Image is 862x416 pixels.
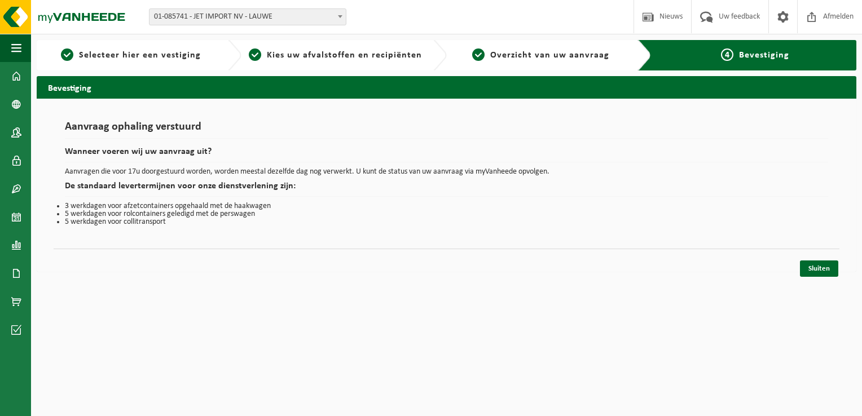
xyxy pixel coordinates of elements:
span: 01-085741 - JET IMPORT NV - LAUWE [149,8,346,25]
span: 4 [721,48,733,61]
h2: Wanneer voeren wij uw aanvraag uit? [65,147,828,162]
span: 3 [472,48,485,61]
h1: Aanvraag ophaling verstuurd [65,121,828,139]
span: 2 [249,48,261,61]
span: Kies uw afvalstoffen en recipiënten [267,51,422,60]
li: 3 werkdagen voor afzetcontainers opgehaald met de haakwagen [65,202,828,210]
span: 1 [61,48,73,61]
li: 5 werkdagen voor collitransport [65,218,828,226]
span: Bevestiging [739,51,789,60]
span: 01-085741 - JET IMPORT NV - LAUWE [149,9,346,25]
a: 2Kies uw afvalstoffen en recipiënten [247,48,424,62]
a: 3Overzicht van uw aanvraag [452,48,629,62]
p: Aanvragen die voor 17u doorgestuurd worden, worden meestal dezelfde dag nog verwerkt. U kunt de s... [65,168,828,176]
span: Overzicht van uw aanvraag [490,51,609,60]
li: 5 werkdagen voor rolcontainers geledigd met de perswagen [65,210,828,218]
a: 1Selecteer hier een vestiging [42,48,219,62]
a: Sluiten [800,260,838,277]
h2: Bevestiging [37,76,856,98]
h2: De standaard levertermijnen voor onze dienstverlening zijn: [65,182,828,197]
span: Selecteer hier een vestiging [79,51,201,60]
